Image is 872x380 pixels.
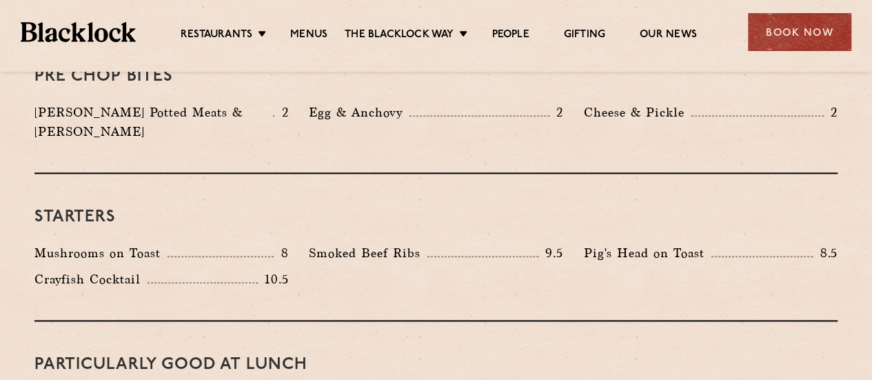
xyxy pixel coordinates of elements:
[290,28,327,43] a: Menus
[345,28,454,43] a: The Blacklock Way
[274,103,288,121] p: 2
[748,13,851,51] div: Book Now
[181,28,252,43] a: Restaurants
[34,270,148,289] p: Crayfish Cocktail
[640,28,697,43] a: Our News
[21,22,136,41] img: BL_Textured_Logo-footer-cropped.svg
[549,103,563,121] p: 2
[309,103,409,122] p: Egg & Anchovy
[813,244,838,262] p: 8.5
[584,243,711,263] p: Pig's Head on Toast
[564,28,605,43] a: Gifting
[824,103,838,121] p: 2
[34,208,838,226] h3: Starters
[538,244,563,262] p: 9.5
[34,103,273,141] p: [PERSON_NAME] Potted Meats & [PERSON_NAME]
[258,270,288,288] p: 10.5
[491,28,529,43] a: People
[309,243,427,263] p: Smoked Beef Ribs
[34,356,838,374] h3: PARTICULARLY GOOD AT LUNCH
[34,243,168,263] p: Mushrooms on Toast
[34,68,838,86] h3: Pre Chop Bites
[584,103,691,122] p: Cheese & Pickle
[274,244,288,262] p: 8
